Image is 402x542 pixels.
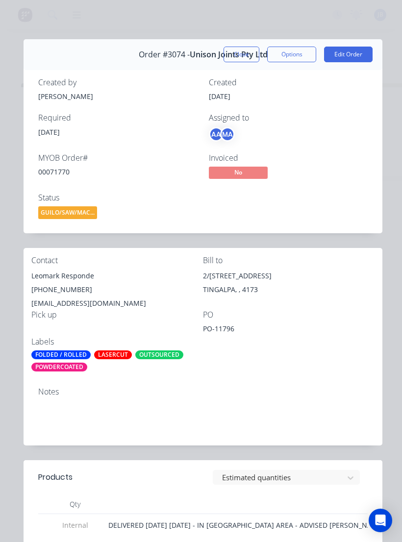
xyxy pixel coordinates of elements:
[224,47,259,62] button: Close
[190,50,268,59] span: Unison Joints Pty Ltd
[31,337,203,346] div: Labels
[209,78,368,87] div: Created
[38,471,73,483] div: Products
[31,296,203,310] div: [EMAIL_ADDRESS][DOMAIN_NAME]
[31,256,203,265] div: Contact
[31,350,91,359] div: FOLDED / ROLLED
[31,363,87,371] div: POWDERCOATED
[324,47,373,62] button: Edit Order
[209,127,224,142] div: AA
[38,206,97,221] button: GUILO/SAW/MACHI...
[38,78,197,87] div: Created by
[203,269,375,283] div: 2/[STREET_ADDRESS]
[203,256,375,265] div: Bill to
[38,167,197,177] div: 00071770
[38,113,197,123] div: Required
[139,50,190,59] span: Order #3074 -
[38,193,197,202] div: Status
[38,127,60,137] span: [DATE]
[203,269,375,300] div: 2/[STREET_ADDRESS]TINGALPA, , 4173
[94,350,132,359] div: LASERCUT
[38,387,368,396] div: Notes
[46,494,104,514] div: Qty
[38,153,197,163] div: MYOB Order #
[209,113,368,123] div: Assigned to
[38,206,97,219] span: GUILO/SAW/MACHI...
[209,92,230,101] span: [DATE]
[31,269,203,310] div: Leomark Responde[PHONE_NUMBER][EMAIL_ADDRESS][DOMAIN_NAME]
[209,153,368,163] div: Invoiced
[50,520,100,530] span: Internal
[220,127,235,142] div: MA
[31,310,203,320] div: Pick up
[31,283,203,296] div: [PHONE_NUMBER]
[203,310,375,320] div: PO
[203,323,326,337] div: PO-11796
[135,350,183,359] div: OUTSOURCED
[31,269,203,283] div: Leomark Responde
[369,509,392,532] div: Open Intercom Messenger
[267,47,316,62] button: Options
[203,283,375,296] div: TINGALPA, , 4173
[209,127,235,142] button: AAMA
[209,167,268,179] span: No
[38,91,197,101] div: [PERSON_NAME]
